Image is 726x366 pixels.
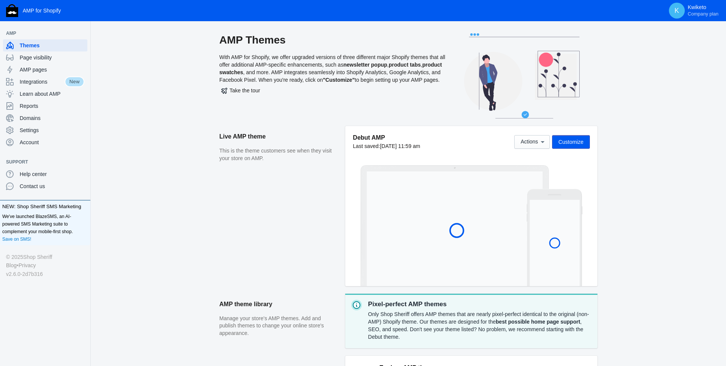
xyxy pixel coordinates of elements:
[514,135,550,149] button: Actions
[219,315,338,337] p: Manage your store's AMP themes. Add and publish themes to change your online store's appearance.
[323,77,355,83] b: "Customize"
[496,319,580,325] strong: best possible home page support
[6,270,84,278] div: v2.6.0-2d7b316
[219,84,262,97] button: Take the tour
[20,90,84,98] span: Learn about AMP
[527,189,582,286] img: Mobile frame
[221,87,260,93] span: Take the tour
[688,11,718,17] span: Company plan
[673,7,681,14] span: K
[20,139,84,146] span: Account
[23,253,52,261] a: Shop Sheriff
[360,165,549,286] img: Laptop frame
[3,124,87,136] a: Settings
[3,136,87,148] a: Account
[368,309,591,342] div: Only Shop Sheriff offers AMP themes that are nearly pixel-perfect identical to the original (non-...
[19,261,36,269] a: Privacy
[6,261,17,269] a: Blog
[688,4,718,17] p: Kwiketo
[3,64,87,76] a: AMP pages
[219,126,338,147] h2: Live AMP theme
[2,235,31,243] a: Save on SMS!
[20,114,84,122] span: Domains
[6,261,84,269] div: •
[521,139,538,145] span: Actions
[552,135,590,149] button: Customize
[353,142,420,150] div: Last saved:
[353,134,420,142] h5: Debut AMP
[343,62,387,68] b: newsletter popup
[6,4,18,17] img: Shop Sheriff Logo
[20,66,84,73] span: AMP pages
[389,62,421,68] b: product tabs
[20,170,84,178] span: Help center
[6,30,77,37] span: AMP
[3,100,87,112] a: Reports
[219,33,446,47] h2: AMP Themes
[23,8,61,14] span: AMP for Shopify
[368,300,591,309] p: Pixel-perfect AMP themes
[20,102,84,110] span: Reports
[6,253,84,261] div: © 2025
[20,126,84,134] span: Settings
[219,294,338,315] h2: AMP theme library
[3,112,87,124] a: Domains
[3,51,87,64] a: Page visibility
[3,76,87,88] a: IntegrationsNew
[20,78,65,86] span: Integrations
[20,42,84,49] span: Themes
[20,54,84,61] span: Page visibility
[380,143,420,149] span: [DATE] 11:59 am
[20,182,84,190] span: Contact us
[3,39,87,51] a: Themes
[219,147,338,162] p: This is the theme customers see when they visit your store on AMP.
[3,180,87,192] a: Contact us
[3,88,87,100] a: Learn about AMP
[77,160,89,164] button: Add a sales channel
[219,33,446,126] div: With AMP for Shopify, we offer upgraded versions of three different major Shopify themes that all...
[77,32,89,35] button: Add a sales channel
[6,158,77,166] span: Support
[65,76,84,87] span: New
[558,139,583,145] span: Customize
[219,62,442,75] b: product swatches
